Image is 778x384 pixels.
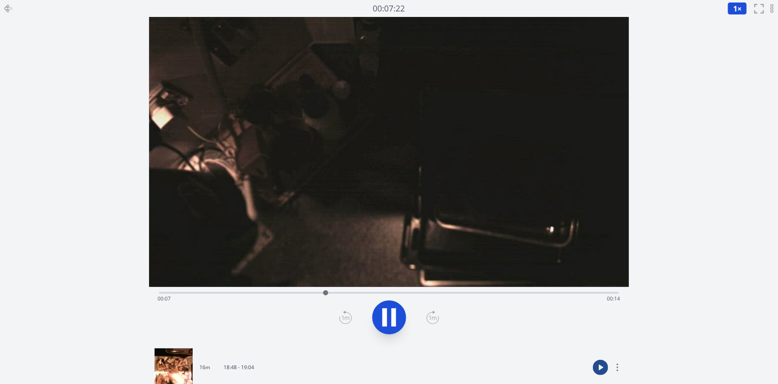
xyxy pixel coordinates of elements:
button: 1× [728,2,747,15]
span: 00:14 [607,295,620,302]
p: 18:48 - 19:04 [224,364,254,371]
p: 16m [199,364,210,371]
span: 1 [733,3,737,14]
a: 00:07:22 [373,3,405,15]
span: 00:07 [158,295,171,302]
